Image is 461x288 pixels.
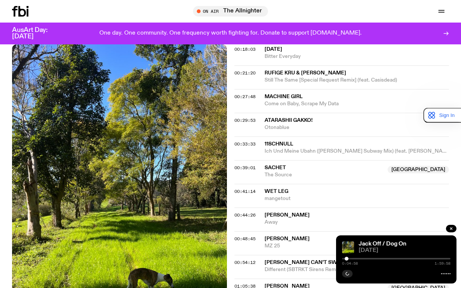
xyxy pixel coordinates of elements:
[265,219,449,226] span: Away
[193,6,268,17] button: On AirThe Allnighter
[234,188,256,194] span: 00:41:14
[234,165,256,171] span: 00:39:01
[99,30,362,37] p: One day. One community. One frequency worth fighting for. Donate to support [DOMAIN_NAME].
[265,236,310,241] span: [PERSON_NAME]
[234,259,256,265] span: 00:54:12
[265,148,449,155] span: Ich Und Meine Ubahn ([PERSON_NAME] Subway Mix) (feat. [PERSON_NAME])
[265,243,449,250] span: MZ 25
[265,266,449,273] span: Different (SBTRKT Sirens Remix) (feat. SBTRKT)
[234,47,256,52] button: 00:18:03
[265,124,449,131] span: Otonablue
[388,166,449,173] span: [GEOGRAPHIC_DATA]
[359,248,450,253] span: [DATE]
[234,117,256,123] span: 00:29:53
[265,70,346,76] span: Rufige Kru & [PERSON_NAME]
[265,171,383,179] span: The Source
[234,142,256,146] button: 00:33:33
[234,236,256,242] span: 00:48:45
[234,95,256,99] button: 00:27:48
[234,237,256,241] button: 00:48:45
[265,100,449,108] span: Come on Baby, Scrape My Data
[234,189,256,194] button: 00:41:14
[265,165,286,170] span: Sachet
[234,212,256,218] span: 00:44:26
[265,94,303,99] span: Machine Girl
[435,262,450,265] span: 1:59:58
[265,212,310,218] span: [PERSON_NAME]
[234,71,256,75] button: 00:21:20
[234,46,256,52] span: 00:18:03
[234,261,256,265] button: 00:54:12
[359,241,406,247] a: Jack Off / Dog On
[265,118,313,123] span: ATARASHII GAKKO!
[265,53,449,60] span: Bitter Everyday
[265,77,449,84] span: Still The Same [Special Request Remix] (feat. Casisdead)
[234,94,256,100] span: 00:27:48
[265,47,282,52] span: [DATE]
[265,195,449,202] span: mangetout
[234,141,256,147] span: 00:33:33
[234,118,256,123] button: 00:29:53
[234,213,256,217] button: 00:44:26
[234,166,256,170] button: 00:39:01
[342,262,358,265] span: 0:04:58
[265,141,293,147] span: 11Schnull
[265,260,344,265] span: [PERSON_NAME] Can't Swim
[265,189,288,194] span: Wet Leg
[12,27,60,40] h3: AusArt Day: [DATE]
[234,70,256,76] span: 00:21:20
